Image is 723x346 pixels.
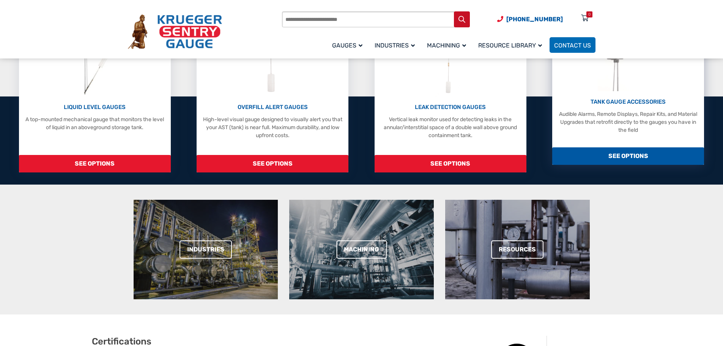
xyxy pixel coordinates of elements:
[370,36,422,54] a: Industries
[435,24,465,96] img: Leak Detection Gauges
[474,36,550,54] a: Resource Library
[552,13,704,165] a: Tank Gauge Accessories TANK GAUGE ACCESSORIES Audible Alarms, Remote Displays, Repair Kits, and M...
[427,42,466,49] span: Machining
[588,11,591,17] div: 0
[556,110,700,134] p: Audible Alarms, Remote Displays, Repair Kits, and Material Upgrades that retrofit directly to the...
[336,240,387,259] a: Machining
[378,103,523,112] p: LEAK DETECTION GAUGES
[375,155,526,172] span: SEE OPTIONS
[200,115,345,139] p: High-level visual gauge designed to visually alert you that your AST (tank) is near full. Maximum...
[200,103,345,112] p: OVERFILL ALERT GAUGES
[332,42,362,49] span: Gauges
[74,24,115,96] img: Liquid Level Gauges
[23,103,167,112] p: LIQUID LEVEL GAUGES
[375,42,415,49] span: Industries
[197,21,348,172] a: Overfill Alert Gauges OVERFILL ALERT GAUGES High-level visual gauge designed to visually alert yo...
[552,147,704,165] span: SEE OPTIONS
[256,24,290,96] img: Overfill Alert Gauges
[19,155,171,172] span: SEE OPTIONS
[422,36,474,54] a: Machining
[491,240,543,259] a: Resources
[550,37,595,53] a: Contact Us
[128,14,222,49] img: Krueger Sentry Gauge
[478,42,542,49] span: Resource Library
[497,14,563,24] a: Phone Number (920) 434-8860
[19,21,171,172] a: Liquid Level Gauges LIQUID LEVEL GAUGES A top-mounted mechanical gauge that monitors the level of...
[554,42,591,49] span: Contact Us
[378,115,523,139] p: Vertical leak monitor used for detecting leaks in the annular/interstitial space of a double wall...
[328,36,370,54] a: Gauges
[375,21,526,172] a: Leak Detection Gauges LEAK DETECTION GAUGES Vertical leak monitor used for detecting leaks in the...
[23,115,167,131] p: A top-mounted mechanical gauge that monitors the level of liquid in an aboveground storage tank.
[180,240,232,259] a: Industries
[197,155,348,172] span: SEE OPTIONS
[506,16,563,23] span: [PHONE_NUMBER]
[556,98,700,106] p: TANK GAUGE ACCESSORIES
